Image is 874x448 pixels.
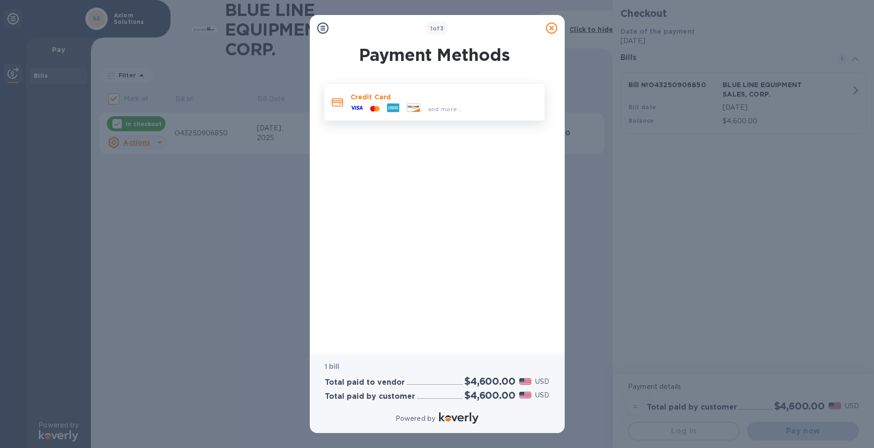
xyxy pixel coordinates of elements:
img: USD [519,392,532,398]
b: 1 bill [325,363,340,370]
p: USD [535,390,549,400]
h1: Payment Methods [322,45,547,65]
p: Powered by [396,414,435,424]
h2: $4,600.00 [464,389,515,401]
p: Credit Card [351,92,537,102]
p: USD [535,377,549,387]
h2: $4,600.00 [464,375,515,387]
h3: Total paid to vendor [325,378,405,387]
h3: Total paid by customer [325,392,415,401]
span: 1 [430,25,433,32]
img: USD [519,378,532,385]
b: of 3 [430,25,444,32]
img: Logo [439,412,478,424]
span: and more... [428,105,462,112]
